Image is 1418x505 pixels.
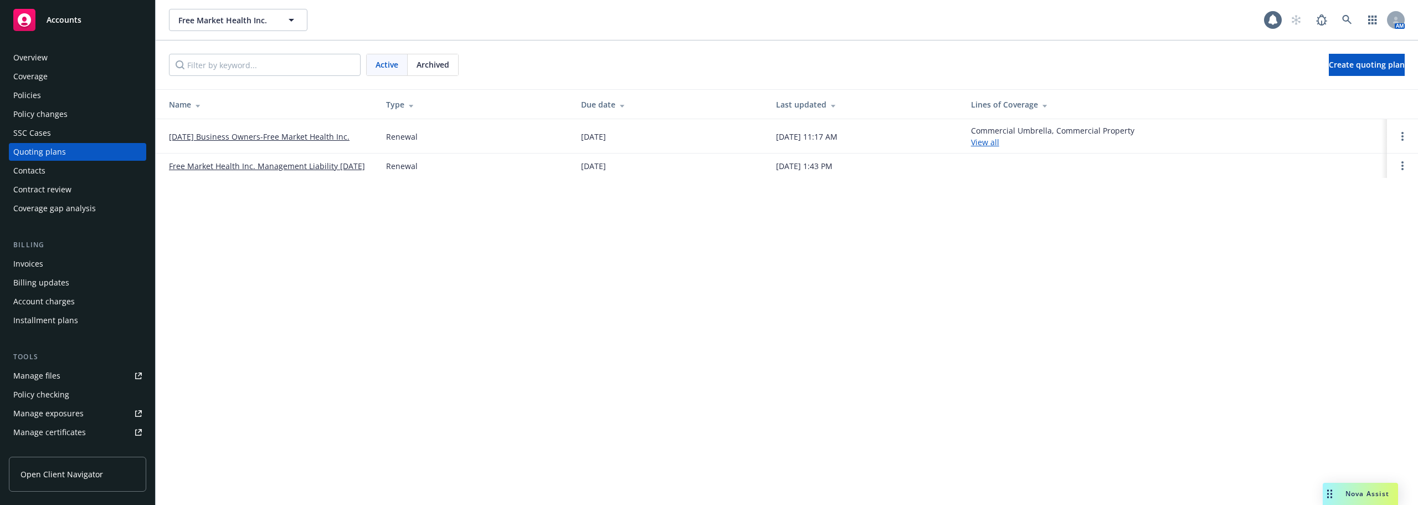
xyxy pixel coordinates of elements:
[9,442,146,460] a: Manage claims
[13,293,75,310] div: Account charges
[581,131,606,142] div: [DATE]
[9,274,146,292] a: Billing updates
[13,367,60,385] div: Manage files
[1345,489,1389,498] span: Nova Assist
[971,125,1134,148] div: Commercial Umbrella, Commercial Property
[13,86,41,104] div: Policies
[9,386,146,404] a: Policy checking
[20,468,103,480] span: Open Client Navigator
[47,16,81,24] span: Accounts
[1336,9,1358,31] a: Search
[13,181,71,198] div: Contract review
[9,4,146,35] a: Accounts
[9,405,146,422] a: Manage exposures
[9,68,146,85] a: Coverage
[13,442,69,460] div: Manage claims
[1285,9,1307,31] a: Start snowing
[13,143,66,161] div: Quoting plans
[9,367,146,385] a: Manage files
[13,405,84,422] div: Manage exposures
[1362,9,1384,31] a: Switch app
[169,54,361,76] input: Filter by keyword...
[581,99,758,110] div: Due date
[1311,9,1333,31] a: Report a Bug
[13,124,51,142] div: SSC Cases
[9,162,146,180] a: Contacts
[169,160,365,172] a: Free Market Health Inc. Management Liability [DATE]
[13,312,78,329] div: Installment plans
[776,160,833,172] div: [DATE] 1:43 PM
[9,124,146,142] a: SSC Cases
[9,105,146,123] a: Policy changes
[9,143,146,161] a: Quoting plans
[13,255,43,273] div: Invoices
[971,99,1378,110] div: Lines of Coverage
[9,424,146,441] a: Manage certificates
[13,200,96,217] div: Coverage gap analysis
[1323,483,1337,505] div: Drag to move
[169,99,368,110] div: Name
[13,386,69,404] div: Policy checking
[9,255,146,273] a: Invoices
[9,181,146,198] a: Contract review
[13,274,69,292] div: Billing updates
[13,162,45,180] div: Contacts
[1323,483,1398,505] button: Nova Assist
[9,312,146,329] a: Installment plans
[9,293,146,310] a: Account charges
[1396,159,1409,172] a: Open options
[9,351,146,363] div: Tools
[9,239,146,251] div: Billing
[169,131,350,142] a: [DATE] Business Owners-Free Market Health Inc.
[971,137,999,147] a: View all
[386,99,563,110] div: Type
[13,49,48,67] div: Overview
[1396,130,1409,143] a: Open options
[13,424,86,441] div: Manage certificates
[376,59,398,70] span: Active
[776,131,838,142] div: [DATE] 11:17 AM
[9,49,146,67] a: Overview
[178,14,274,26] span: Free Market Health Inc.
[13,105,68,123] div: Policy changes
[386,160,418,172] div: Renewal
[9,200,146,217] a: Coverage gap analysis
[1329,54,1405,76] a: Create quoting plan
[386,131,418,142] div: Renewal
[1329,59,1405,70] span: Create quoting plan
[776,99,953,110] div: Last updated
[417,59,449,70] span: Archived
[13,68,48,85] div: Coverage
[581,160,606,172] div: [DATE]
[9,86,146,104] a: Policies
[169,9,307,31] button: Free Market Health Inc.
